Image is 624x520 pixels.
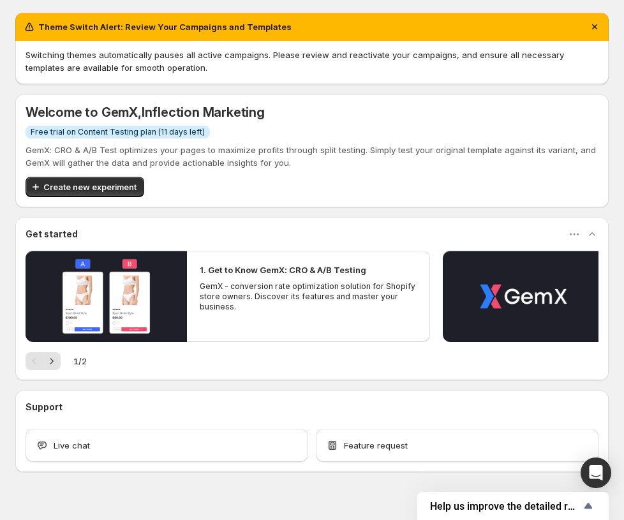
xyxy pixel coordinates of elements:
[26,105,598,120] h5: Welcome to GemX
[581,457,611,488] div: Open Intercom Messenger
[138,105,265,120] span: , Inflection Marketing
[344,439,408,452] span: Feature request
[26,401,63,413] h3: Support
[26,228,78,241] h3: Get started
[43,181,137,193] span: Create new experiment
[31,127,205,137] span: Free trial on Content Testing plan (11 days left)
[443,251,604,342] button: Play video
[430,498,596,514] button: Show survey - Help us improve the detailed report for A/B campaigns
[200,281,417,312] p: GemX - conversion rate optimization solution for Shopify store owners. Discover its features and ...
[26,144,598,169] p: GemX: CRO & A/B Test optimizes your pages to maximize profits through split testing. Simply test ...
[430,500,581,512] span: Help us improve the detailed report for A/B campaigns
[54,439,90,452] span: Live chat
[200,264,366,276] h2: 1. Get to Know GemX: CRO & A/B Testing
[38,20,292,33] h2: Theme Switch Alert: Review Your Campaigns and Templates
[26,251,187,342] button: Play video
[73,355,87,368] span: 1 / 2
[26,50,564,73] span: Switching themes automatically pauses all active campaigns. Please review and reactivate your cam...
[26,352,61,370] nav: Pagination
[43,352,61,370] button: Next
[586,18,604,36] button: Dismiss notification
[26,177,144,197] button: Create new experiment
